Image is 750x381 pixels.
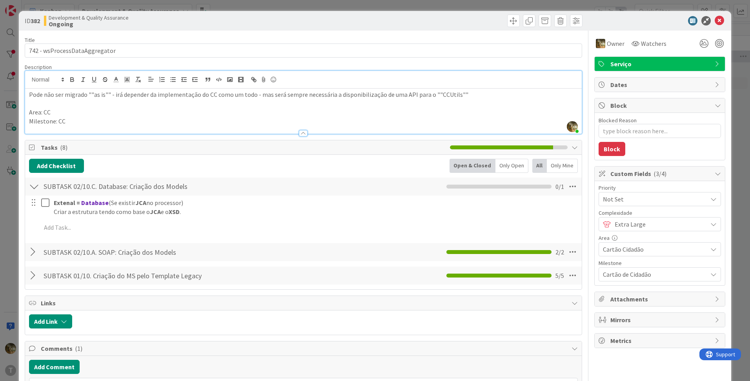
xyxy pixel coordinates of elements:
input: Add Checklist... [41,269,217,283]
div: Priority [599,185,721,190]
input: Add Checklist... [41,245,217,259]
span: Cartão Cidadão [603,244,703,255]
strong: Database [81,199,109,207]
strong: Extenal = [54,199,80,207]
span: 2 / 2 [555,247,564,257]
b: 382 [31,17,40,25]
span: Cartão de Cidadão [603,269,703,280]
span: Owner [607,39,624,48]
span: Block [610,101,711,110]
span: Links [41,298,568,308]
button: Add Checklist [29,159,84,173]
div: Open & Closed [450,159,495,173]
b: Ongoing [49,21,129,27]
input: Add Checklist... [41,180,217,194]
div: All [532,159,547,173]
span: Not Set [603,194,703,205]
span: Serviço [610,59,711,69]
div: Area [599,235,721,241]
span: Description [25,63,52,71]
button: Add Link [29,314,72,328]
span: ( 1 ) [75,345,82,352]
p: Criar a estrutura tendo como base o e o . [54,207,576,216]
div: Only Mine [547,159,578,173]
span: Watchers [641,39,666,48]
span: ( 8 ) [60,143,67,151]
span: Custom Fields [610,169,711,178]
span: Tasks [41,143,446,152]
strong: JCA [135,199,146,207]
span: ID [25,16,40,25]
div: Milestone [599,260,721,266]
span: Development & Quality Assurance [49,15,129,21]
button: Add Comment [29,360,80,374]
span: Mirrors [610,315,711,325]
img: JC [596,39,605,48]
button: Block [599,142,625,156]
label: Blocked Reason [599,117,637,124]
strong: JCA [150,208,161,216]
span: ( 3/4 ) [654,170,666,178]
p: Area: CC [29,108,578,117]
p: Pode não ser migrado ""as is"" - irá depender da implementação do CC como um todo - mas será semp... [29,90,578,99]
span: Support [16,1,36,11]
span: Dates [610,80,711,89]
span: Comments [41,344,568,353]
img: btZExbh4t50uq1GDbOQlJJjwHYyEn4Wn.jpg [567,121,578,132]
input: type card name here... [25,44,582,58]
span: 0 / 1 [555,182,564,191]
span: Metrics [610,336,711,345]
p: (Se existir no processor) [54,198,576,207]
label: Title [25,36,35,44]
p: Milestone: CC [29,117,578,126]
span: 5 / 5 [555,271,564,280]
div: Complexidade [599,210,721,216]
strong: XSD [169,208,180,216]
div: Only Open [495,159,528,173]
span: Attachments [610,294,711,304]
span: Extra Large [615,219,703,230]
